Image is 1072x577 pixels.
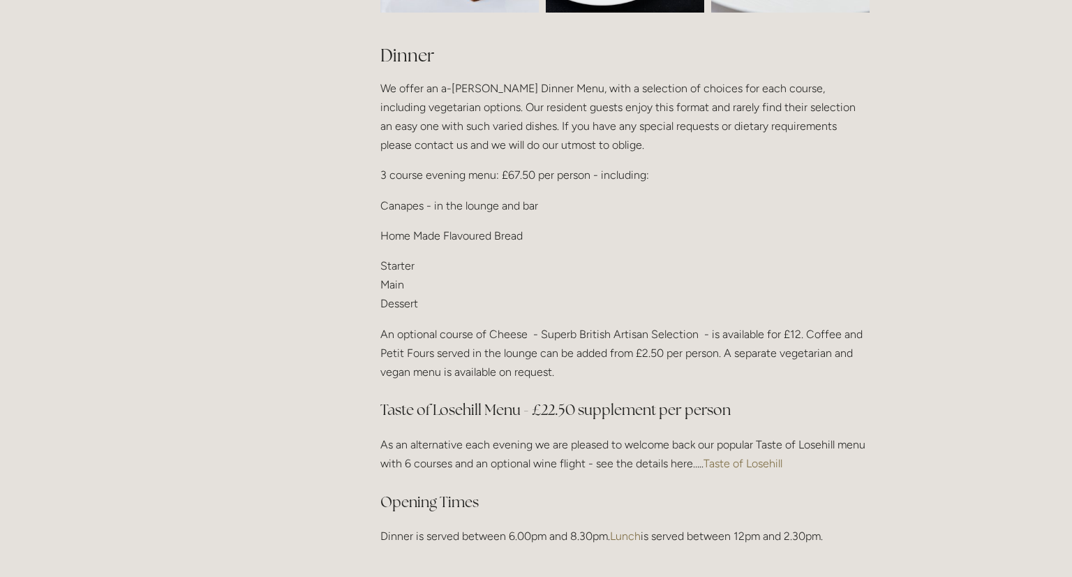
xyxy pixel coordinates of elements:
h3: Opening Times [380,488,870,516]
a: Lunch [610,529,641,543]
p: An optional course of Cheese - Superb British Artisan Selection - is available for £12. Coffee an... [380,325,870,382]
p: We offer an a-[PERSON_NAME] Dinner Menu, with a selection of choices for each course, including v... [380,79,870,155]
p: Dinner is served between 6.00pm and 8.30pm. is served between 12pm and 2.30pm. [380,527,870,546]
p: Starter Main Dessert [380,256,870,314]
h3: Taste of Losehill Menu - £22.50 supplement per person [380,396,870,424]
p: Canapes - in the lounge and bar [380,196,870,215]
h2: Dinner [380,43,870,68]
p: Home Made Flavoured Bread [380,226,870,245]
a: Taste of Losehill [703,457,782,470]
p: 3 course evening menu: £67.50 per person - including: [380,166,870,184]
p: As an alternative each evening we are pleased to welcome back our popular Taste of Losehill menu ... [380,435,870,473]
